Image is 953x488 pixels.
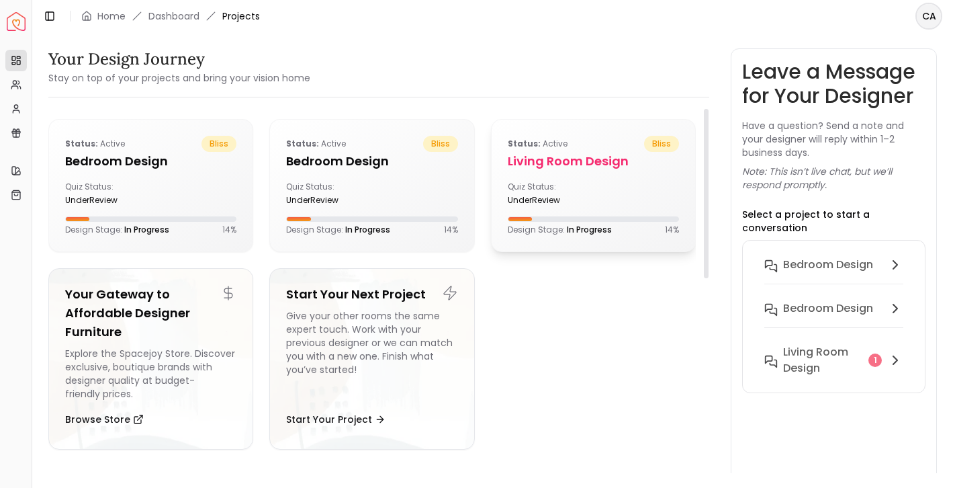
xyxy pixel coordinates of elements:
div: 1 [868,354,882,367]
p: Select a project to start a conversation [742,208,925,235]
p: active [286,136,346,152]
h5: Living Room design [508,152,679,171]
p: Design Stage: [65,225,169,235]
h6: Bedroom design [783,300,873,317]
button: CA [915,3,942,30]
small: Stay on top of your projects and bring your vision home [48,71,310,85]
span: bliss [644,136,679,152]
h5: Bedroom design [65,152,236,171]
span: In Progress [345,224,390,235]
span: bliss [201,136,236,152]
h5: Start Your Next Project [286,285,457,304]
a: Dashboard [148,9,199,23]
div: Quiz Status: [65,181,146,206]
p: Design Stage: [286,225,390,235]
button: Bedroom design [754,295,914,339]
div: Quiz Status: [508,181,588,206]
span: In Progress [567,224,612,235]
div: Explore the Spacejoy Store. Discover exclusive, boutique brands with designer quality at budget-f... [65,347,236,401]
span: bliss [423,136,458,152]
h6: Bedroom design [783,257,873,273]
div: Give your other rooms the same expert touch. Work with your previous designer or we can match you... [286,309,457,401]
h5: Bedroom design [286,152,457,171]
img: Spacejoy Logo [7,12,26,31]
p: 14 % [222,225,236,235]
p: Have a question? Send a note and your designer will reply within 1–2 business days. [742,119,925,159]
a: Start Your Next ProjectGive your other rooms the same expert touch. Work with your previous desig... [269,268,474,450]
a: Spacejoy [7,12,26,31]
h5: Your Gateway to Affordable Designer Furniture [65,285,236,341]
span: CA [917,4,941,28]
p: Design Stage: [508,225,612,235]
div: underReview [508,195,588,206]
div: underReview [286,195,367,206]
p: active [65,136,125,152]
div: underReview [65,195,146,206]
h3: Your Design Journey [48,48,310,70]
h3: Leave a Message for Your Designer [742,60,925,108]
span: In Progress [124,224,169,235]
b: Status: [286,138,319,149]
b: Status: [65,138,98,149]
a: Home [97,9,126,23]
button: Living Room design1 [754,339,914,382]
span: Projects [222,9,260,23]
button: Bedroom design [754,251,914,295]
div: Quiz Status: [286,181,367,206]
b: Status: [508,138,541,149]
p: Note: This isn’t live chat, but we’ll respond promptly. [742,165,925,192]
a: Your Gateway to Affordable Designer FurnitureExplore the Spacejoy Store. Discover exclusive, bout... [48,268,253,450]
h6: Living Room design [783,344,863,376]
p: 14 % [665,225,679,235]
p: active [508,136,568,152]
p: 14 % [444,225,458,235]
button: Browse Store [65,406,144,433]
button: Start Your Project [286,406,385,433]
nav: breadcrumb [81,9,260,23]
